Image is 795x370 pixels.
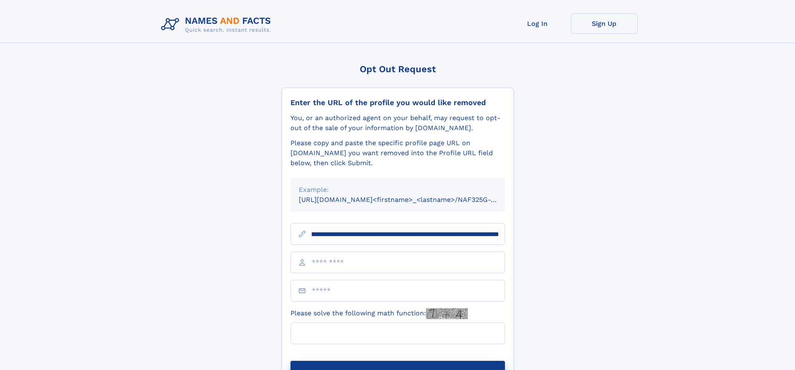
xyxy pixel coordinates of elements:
[290,113,505,133] div: You, or an authorized agent on your behalf, may request to opt-out of the sale of your informatio...
[290,98,505,107] div: Enter the URL of the profile you would like removed
[282,64,514,74] div: Opt Out Request
[571,13,638,34] a: Sign Up
[504,13,571,34] a: Log In
[290,308,468,319] label: Please solve the following math function:
[299,185,497,195] div: Example:
[158,13,278,36] img: Logo Names and Facts
[290,138,505,168] div: Please copy and paste the specific profile page URL on [DOMAIN_NAME] you want removed into the Pr...
[299,196,521,204] small: [URL][DOMAIN_NAME]<firstname>_<lastname>/NAF325G-xxxxxxxx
